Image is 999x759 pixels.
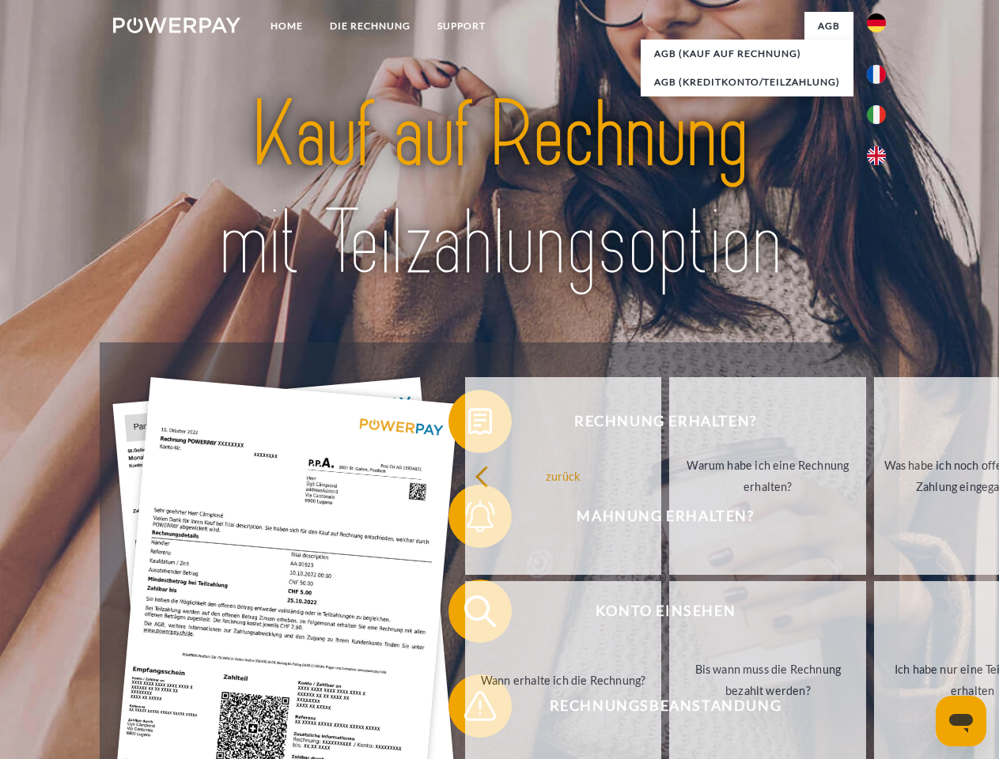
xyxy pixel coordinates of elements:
button: Konto einsehen [448,580,860,643]
img: title-powerpay_de.svg [151,76,848,303]
img: de [867,13,886,32]
a: agb [804,12,853,40]
iframe: Schaltfläche zum Öffnen des Messaging-Fensters [936,696,986,746]
img: it [867,105,886,124]
button: Rechnungsbeanstandung [448,674,860,738]
a: SUPPORT [424,12,499,40]
a: AGB (Kauf auf Rechnung) [641,40,853,68]
div: Bis wann muss die Rechnung bezahlt werden? [679,659,857,701]
a: DIE RECHNUNG [316,12,424,40]
div: Wann erhalte ich die Rechnung? [475,669,653,690]
img: en [867,146,886,165]
div: zurück [475,465,653,486]
a: AGB (Kreditkonto/Teilzahlung) [641,68,853,96]
button: Rechnung erhalten? [448,390,860,453]
img: fr [867,65,886,84]
button: Mahnung erhalten? [448,485,860,548]
img: logo-powerpay-white.svg [113,17,240,33]
div: Warum habe ich eine Rechnung erhalten? [679,455,857,497]
a: Home [257,12,316,40]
